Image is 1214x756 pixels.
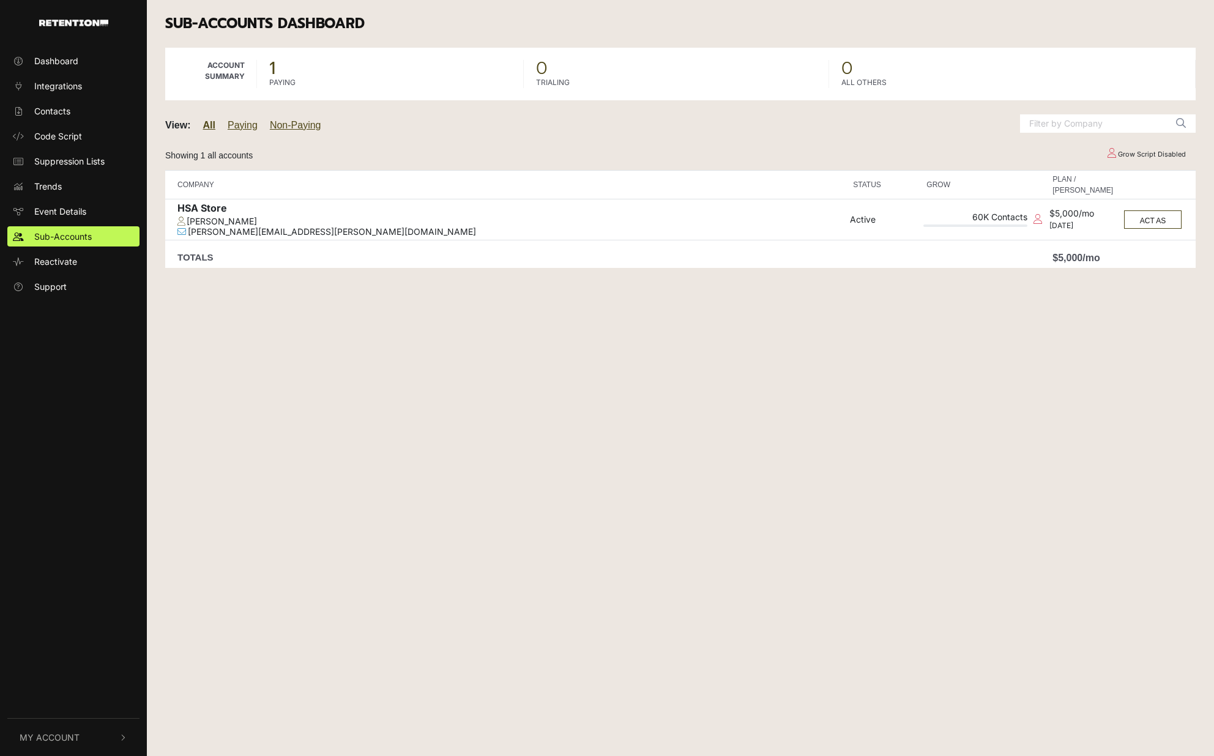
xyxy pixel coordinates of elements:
button: My Account [7,719,140,756]
small: Showing 1 all accounts [165,150,253,160]
span: Reactivate [34,255,77,268]
span: 0 [841,60,1183,77]
th: COMPANY [165,170,847,199]
a: Trends [7,176,140,196]
span: Event Details [34,205,86,218]
label: PAYING [269,77,296,88]
a: Contacts [7,101,140,121]
a: Code Script [7,126,140,146]
a: Event Details [7,201,140,221]
a: Suppression Lists [7,151,140,171]
td: Active [847,199,920,240]
span: Suppression Lists [34,155,105,168]
span: Support [34,280,67,293]
div: [PERSON_NAME] [177,217,844,227]
label: ALL OTHERS [841,77,887,88]
span: My Account [20,731,80,744]
span: Contacts [34,105,70,117]
a: Non-Paying [270,120,321,130]
a: Support [7,276,140,297]
div: $5,000/mo [1049,209,1116,221]
div: Plan Usage: 0% [923,224,1027,227]
i: Collection script disabled [1033,214,1042,224]
th: PLAN / [PERSON_NAME] [1046,170,1119,199]
span: Dashboard [34,54,78,67]
h3: Sub-accounts Dashboard [165,15,1196,32]
th: STATUS [847,170,920,199]
a: Dashboard [7,51,140,71]
span: Integrations [34,80,82,92]
td: Grow Script Disabled [1096,144,1196,165]
strong: View: [165,120,191,130]
th: GROW [920,170,1030,199]
a: All [203,120,215,130]
a: Sub-Accounts [7,226,140,246]
td: TOTALS [165,240,847,269]
span: Code Script [34,130,82,143]
input: Filter by Company [1020,114,1167,133]
td: Account Summary [165,48,257,100]
div: HSA Store [177,202,844,217]
a: Paying [228,120,258,130]
span: Trends [34,180,62,193]
label: TRIALING [536,77,570,88]
span: Sub-Accounts [34,230,92,243]
strong: 1 [269,55,275,81]
strong: $5,000/mo [1052,253,1100,263]
a: Reactivate [7,251,140,272]
div: 60K Contacts [923,212,1027,225]
img: Retention.com [39,20,108,26]
div: [DATE] [1049,221,1116,230]
a: Integrations [7,76,140,96]
div: [PERSON_NAME][EMAIL_ADDRESS][PERSON_NAME][DOMAIN_NAME] [177,227,844,237]
span: 0 [536,60,817,77]
button: ACT AS [1124,210,1182,229]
